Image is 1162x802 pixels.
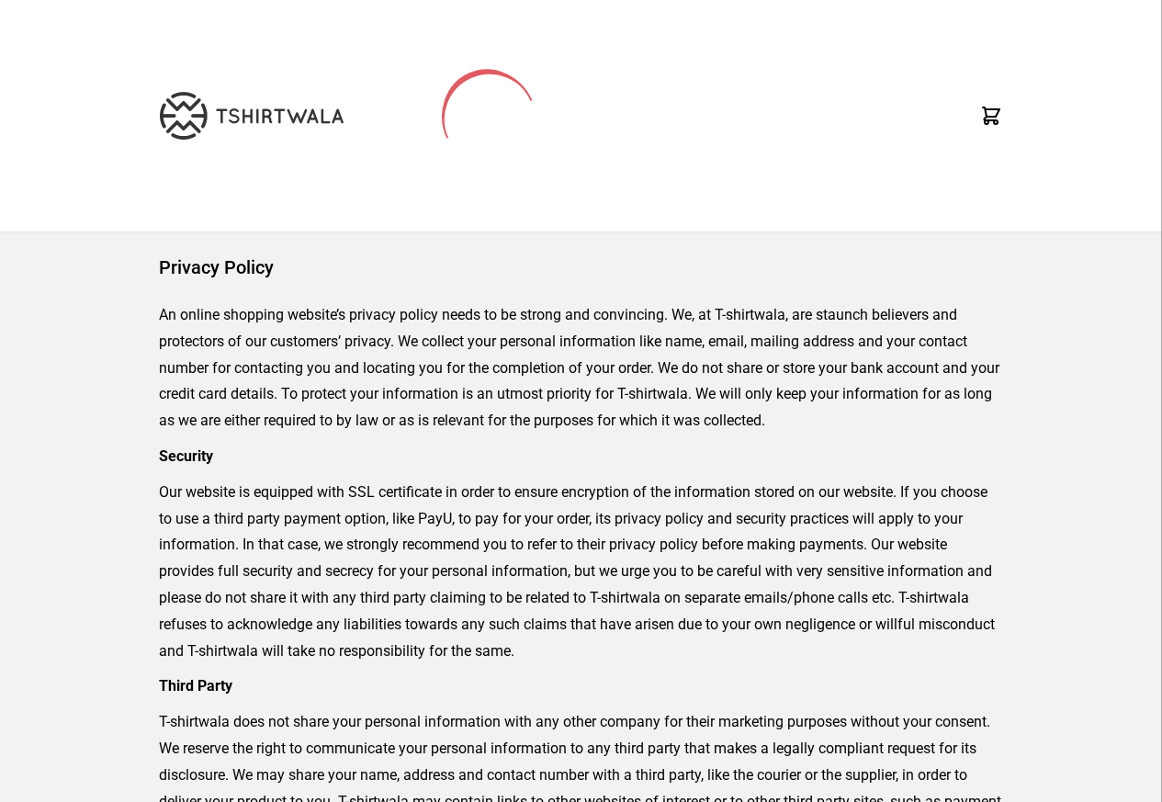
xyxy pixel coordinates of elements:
h1: Privacy Policy [159,254,1003,280]
p: An online shopping website’s privacy policy needs to be strong and convincing. We, at T-shirtwala... [159,302,1003,435]
strong: Security [159,447,213,465]
strong: Third Party [159,677,232,695]
img: TW-LOGO-400-104.png [160,92,344,140]
p: Our website is equipped with SSL certificate in order to ensure encryption of the information sto... [159,480,1003,665]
